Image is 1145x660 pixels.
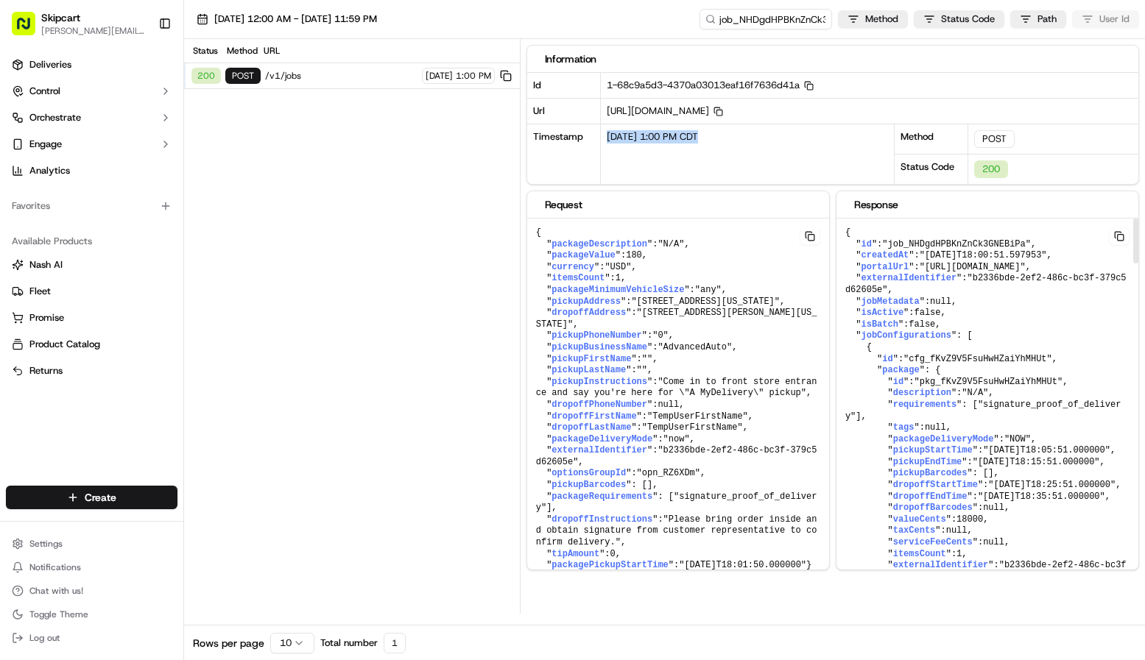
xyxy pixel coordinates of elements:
img: Jandy Espique [15,214,38,238]
span: "cfg_fKvZ9V5FsuHwHZaiYhMHUt" [903,354,1052,364]
span: id [861,239,871,249]
span: 0 [610,549,616,559]
span: Rows per page [193,636,264,650]
button: Settings [6,533,177,554]
span: "[DATE]T18:00:51.597953" [920,250,1047,260]
span: Knowledge Base [29,289,113,304]
input: Got a question? Start typing here... [38,95,265,110]
span: serviceFeeCents [893,537,973,547]
a: Fleet [12,285,172,298]
span: "[DATE]T18:01:50.000000" [679,560,806,570]
span: Total number [320,636,378,650]
span: "USD" [605,262,631,272]
button: Notifications [6,557,177,578]
span: "" [642,354,652,364]
span: Product Catalog [29,338,100,351]
input: Type to search [700,9,832,29]
span: "N/A" [962,388,988,398]
div: POST [225,68,261,84]
span: itemsCount [552,273,605,283]
a: 💻API Documentation [119,283,242,310]
span: null [946,525,968,536]
span: jobConfigurations [861,330,951,341]
img: Nash [15,15,44,44]
span: "b2336bde-2ef2-486c-bc3f-379c5d62605e" [536,445,817,467]
span: isBatch [861,319,898,330]
div: [DATE] 1:00 PM CDT [601,124,894,184]
button: Nash AI [6,253,177,277]
button: Status Code [914,10,1004,28]
span: optionsGroupId [552,468,626,478]
span: pickupInstructions [552,377,647,387]
span: [PERSON_NAME][EMAIL_ADDRESS][DOMAIN_NAME] [41,25,147,37]
button: Returns [6,359,177,383]
span: portalUrl [861,262,909,272]
span: isActive [861,308,903,318]
div: Information [545,52,1121,66]
span: tags [893,422,915,433]
span: valueCents [893,514,946,525]
div: 200 [974,160,1008,178]
a: Nash AI [12,258,172,272]
span: dropoffFirstName [552,411,636,422]
button: Promise [6,306,177,330]
span: 1 [616,273,621,283]
span: 1 [956,549,962,559]
span: [PERSON_NAME] [46,228,119,240]
span: packageDeliveryMode [893,434,994,444]
div: Timestamp [527,124,601,184]
span: Create [85,490,116,505]
span: pickupAddress [552,297,621,307]
span: 1-68c9a5d3-4370a03013eaf16f7636d41a [607,79,814,91]
button: Toggle Theme [6,604,177,625]
span: null [983,503,1004,513]
span: "[STREET_ADDRESS][PERSON_NAME][US_STATE]" [536,308,817,330]
span: dropoffPhoneNumber [552,400,647,410]
button: [DATE] 12:00 AM - [DATE] 11:59 PM [190,9,384,29]
span: "[DATE]T18:05:51.000000" [983,445,1110,455]
span: dropoffInstructions [552,514,652,525]
button: Skipcart[PERSON_NAME][EMAIL_ADDRESS][DOMAIN_NAME] [6,6,152,41]
div: Status [190,45,219,57]
span: Fleet [29,285,51,298]
span: Engage [29,138,62,151]
pre: { " ": , " ": , " ": , " ": , " ": , " ": , " ": , " ": , " ": , " ": , " ": , " ": , " ": , " ":... [527,219,829,581]
span: Toggle Theme [29,608,88,620]
div: 📗 [15,291,27,302]
span: tipAmount [552,549,599,559]
div: Favorites [6,194,177,218]
img: 1755196953914-cd9d9cba-b7f7-46ee-b6f5-75ff69acacf5 [31,141,57,167]
div: POST [974,130,1015,148]
span: dropoffEndTime [893,492,968,502]
span: dropoffBarcodes [893,503,973,513]
span: /v1/jobs [265,70,418,82]
span: "N/A" [658,239,684,249]
span: dropoffStartTime [893,480,978,490]
span: • [122,228,127,240]
span: packageValue [552,250,615,260]
p: Welcome 👋 [15,59,268,82]
span: 1:00 PM [456,70,491,82]
span: currency [552,262,594,272]
span: "pkg_fKvZ9V5FsuHwHZaiYhMHUt" [915,377,1063,387]
span: itemsCount [893,549,946,559]
button: Orchestrate [6,106,177,129]
span: Status Code [941,13,995,26]
button: Product Catalog [6,333,177,356]
a: 📗Knowledge Base [9,283,119,310]
span: description [893,388,951,398]
span: packageDeliveryMode [552,434,652,444]
div: URL [264,45,514,57]
span: Promise [29,311,64,324]
span: "opn_RZ6XDm" [637,468,700,478]
button: Start new chat [250,145,268,163]
div: Request [545,197,811,212]
button: Skipcart [41,10,80,25]
span: "TempUserFirstName" [642,422,743,433]
button: Log out [6,628,177,648]
span: pickupStartTime [893,445,973,455]
span: Nash AI [29,258,63,272]
span: externalIdentifier [861,273,956,283]
span: [DATE] 12:00 AM - [DATE] 11:59 PM [214,13,377,26]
